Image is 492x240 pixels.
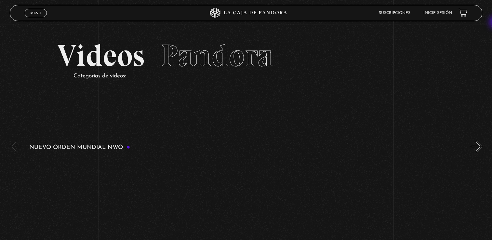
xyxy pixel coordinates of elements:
button: Previous [10,141,21,152]
p: Categorías de videos: [73,71,435,81]
a: Suscripciones [379,11,410,15]
a: Inicie sesión [423,11,452,15]
button: Next [471,141,482,152]
h3: Nuevo Orden Mundial NWO [29,144,130,151]
h2: Videos [57,40,435,71]
a: View your shopping cart [459,8,467,17]
span: Pandora [161,37,273,74]
span: Cerrar [28,17,43,21]
span: Menu [30,11,41,15]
